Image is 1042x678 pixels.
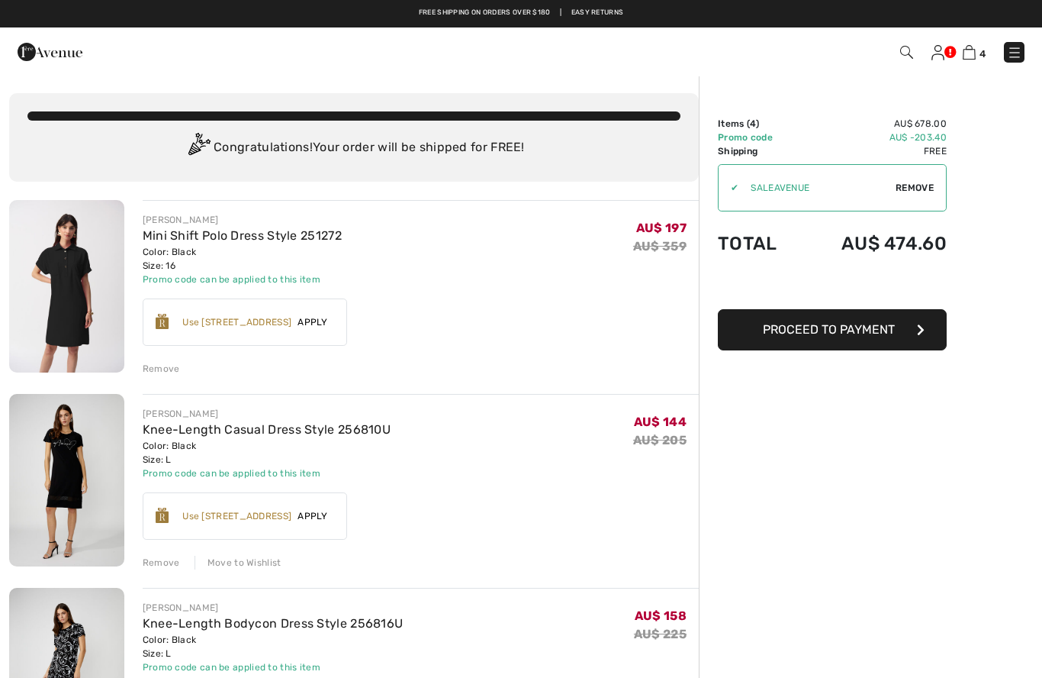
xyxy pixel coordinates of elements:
span: Apply [291,509,334,523]
img: Reward-Logo.svg [156,508,169,523]
td: AU$ 474.60 [800,218,947,270]
div: Promo code can be applied to this item [143,273,342,286]
iframe: PayPal [718,270,947,304]
div: [PERSON_NAME] [143,407,391,421]
span: Proceed to Payment [763,322,895,337]
span: 4 [750,118,756,129]
div: Use [STREET_ADDRESS] [182,315,291,329]
div: [PERSON_NAME] [143,213,342,227]
div: Color: Black Size: L [143,439,391,467]
a: 4 [963,43,986,61]
span: | [560,8,561,18]
input: Promo code [738,165,896,211]
div: Move to Wishlist [195,556,281,570]
img: Search [900,46,913,59]
span: 4 [979,48,986,60]
s: AU$ 225 [634,627,687,641]
a: Knee-Length Bodycon Dress Style 256816U [143,616,404,631]
img: My Info [931,45,944,60]
div: Color: Black Size: L [143,633,404,660]
td: Promo code [718,131,800,144]
span: Apply [291,315,334,329]
div: ✔ [719,181,738,195]
td: Total [718,218,800,270]
img: Knee-Length Casual Dress Style 256810U [9,394,124,567]
span: AU$ 144 [634,415,687,429]
img: Menu [1007,45,1022,60]
a: 1ère Avenue [18,44,82,58]
td: Free [800,144,947,158]
a: Free shipping on orders over $180 [419,8,551,18]
span: Remove [896,181,934,195]
a: Mini Shift Polo Dress Style 251272 [143,228,342,243]
img: Congratulation2.svg [183,133,214,163]
div: Remove [143,556,180,570]
img: Reward-Logo.svg [156,314,169,329]
td: Shipping [718,144,800,158]
div: Promo code can be applied to this item [143,467,391,480]
img: Shopping Bag [963,45,976,60]
td: AU$ -203.40 [800,131,947,144]
div: Color: Black Size: 16 [143,245,342,273]
span: AU$ 158 [635,609,687,623]
div: Promo code can be applied to this item [143,660,404,674]
button: Proceed to Payment [718,309,947,350]
a: Easy Returns [571,8,624,18]
a: Knee-Length Casual Dress Style 256810U [143,422,391,437]
td: Items ( ) [718,117,800,131]
s: AU$ 359 [633,239,687,253]
div: Remove [143,362,180,376]
img: 1ère Avenue [18,37,82,67]
div: [PERSON_NAME] [143,601,404,615]
img: Mini Shift Polo Dress Style 251272 [9,200,124,373]
span: AU$ 197 [636,221,687,235]
div: Congratulations! Your order will be shipped for FREE! [27,133,680,163]
s: AU$ 205 [633,433,687,447]
td: AU$ 678.00 [800,117,947,131]
div: Use [STREET_ADDRESS] [182,509,291,523]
